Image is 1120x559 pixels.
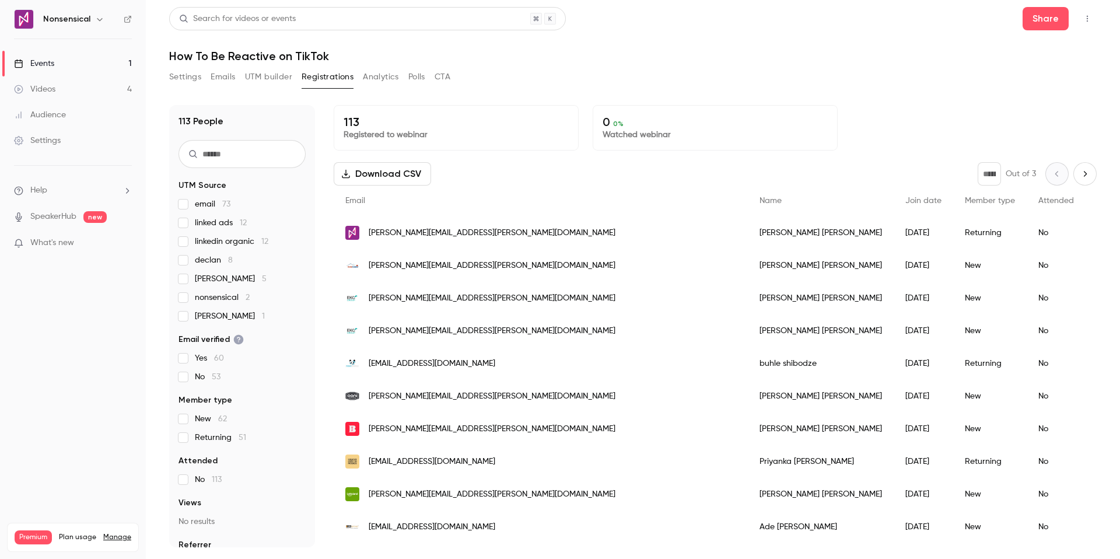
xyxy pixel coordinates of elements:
span: Name [759,197,782,205]
button: Settings [169,68,201,86]
div: No [1027,413,1086,445]
span: 73 [222,200,230,208]
div: No [1027,445,1086,478]
span: Member type [965,197,1015,205]
img: eastkent.ac.uk [345,324,359,338]
img: lottoland.com [345,487,359,501]
img: Nonsensical [15,10,33,29]
button: Download CSV [334,162,431,186]
p: 0 [603,115,828,129]
button: Emails [211,68,235,86]
span: New [195,413,227,425]
div: No [1027,380,1086,413]
div: No [1027,478,1086,511]
span: Help [30,184,47,197]
span: [PERSON_NAME][EMAIL_ADDRESS][PERSON_NAME][DOMAIN_NAME] [369,292,615,305]
div: No [1027,249,1086,282]
button: CTA [435,68,450,86]
div: New [953,282,1027,315]
div: [PERSON_NAME] [PERSON_NAME] [748,216,894,249]
button: Next page [1073,162,1097,186]
span: email [195,198,230,210]
button: Share [1023,7,1069,30]
span: 2 [246,294,250,302]
div: Ade [PERSON_NAME] [748,511,894,543]
div: No [1027,315,1086,347]
span: 12 [261,237,268,246]
h6: Nonsensical [43,13,90,25]
span: [PERSON_NAME][EMAIL_ADDRESS][PERSON_NAME][DOMAIN_NAME] [369,390,615,403]
span: 51 [239,434,246,442]
span: What's new [30,237,74,249]
div: No [1027,511,1086,543]
span: Returning [195,432,246,443]
span: Plan usage [59,533,96,542]
span: declan [195,254,233,266]
span: Attended [178,455,218,467]
span: new [83,211,107,223]
span: Views [178,497,201,509]
span: [EMAIL_ADDRESS][DOMAIN_NAME] [369,521,495,533]
a: SpeakerHub [30,211,76,223]
span: No [195,371,220,383]
div: Audience [14,109,66,121]
span: linked ads [195,217,247,229]
h1: How To Be Reactive on TikTok [169,49,1097,63]
span: [PERSON_NAME] [195,310,265,322]
div: [PERSON_NAME] [PERSON_NAME] [748,413,894,445]
span: linkedin organic [195,236,268,247]
div: [DATE] [894,413,953,445]
span: 12 [240,219,247,227]
div: No [1027,216,1086,249]
span: [PERSON_NAME][EMAIL_ADDRESS][PERSON_NAME][DOMAIN_NAME] [369,488,615,501]
div: Videos [14,83,55,95]
img: punkystarfish.com [345,357,359,371]
p: Registered to webinar [344,129,569,141]
span: nonsensical [195,292,250,303]
div: Returning [953,445,1027,478]
div: New [953,380,1027,413]
span: 62 [218,415,227,423]
span: 1 [262,312,265,320]
p: Watched webinar [603,129,828,141]
img: arcticcabins.co.uk [345,258,359,272]
p: Out of 3 [1006,168,1036,180]
div: New [953,249,1027,282]
div: [DATE] [894,445,953,478]
span: [PERSON_NAME][EMAIL_ADDRESS][PERSON_NAME][DOMAIN_NAME] [369,325,615,337]
span: Email [345,197,365,205]
span: Member type [178,394,232,406]
span: [PERSON_NAME][EMAIL_ADDRESS][PERSON_NAME][DOMAIN_NAME] [369,423,615,435]
span: Attended [1038,197,1074,205]
img: bigpartnership.co.uk [345,422,359,436]
span: [PERSON_NAME][EMAIL_ADDRESS][PERSON_NAME][DOMAIN_NAME] [369,260,615,272]
span: No [195,474,222,485]
div: [DATE] [894,347,953,380]
div: Settings [14,135,61,146]
iframe: Noticeable Trigger [118,238,132,249]
h1: 113 People [178,114,223,128]
div: New [953,315,1027,347]
a: Manage [103,533,131,542]
img: ekcgroup.ac.uk [345,291,359,305]
span: Yes [195,352,224,364]
button: UTM builder [245,68,292,86]
span: [PERSON_NAME] [195,273,267,285]
img: creativelivesinprogress.com [345,455,359,469]
span: 0 % [613,120,624,128]
button: Polls [408,68,425,86]
span: Email verified [178,334,244,345]
div: [PERSON_NAME] [PERSON_NAME] [748,380,894,413]
div: [DATE] [894,216,953,249]
div: [DATE] [894,511,953,543]
span: 113 [212,476,222,484]
span: UTM Source [178,180,226,191]
img: ltegroup.co.uk [345,520,359,534]
div: Returning [953,347,1027,380]
div: Priyanka [PERSON_NAME] [748,445,894,478]
div: Events [14,58,54,69]
img: ooni.com [345,389,359,403]
span: [PERSON_NAME][EMAIL_ADDRESS][PERSON_NAME][DOMAIN_NAME] [369,227,615,239]
div: [PERSON_NAME] [PERSON_NAME] [748,315,894,347]
li: help-dropdown-opener [14,184,132,197]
